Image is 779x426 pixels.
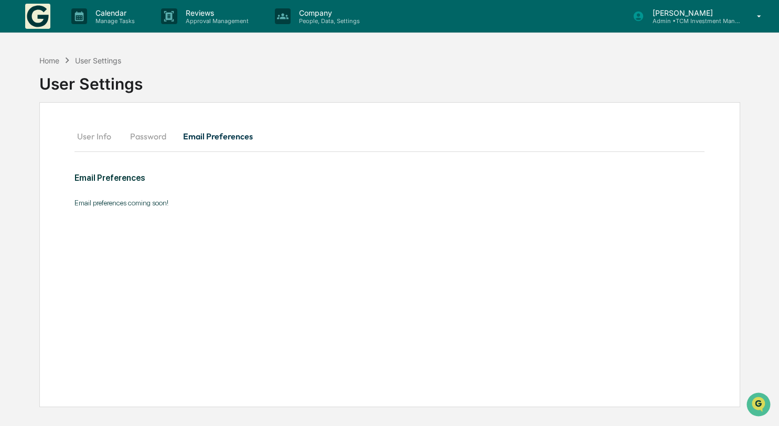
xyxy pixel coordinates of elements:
div: User Settings [39,66,143,93]
div: 🗄️ [76,133,84,141]
span: Preclearance [21,132,68,143]
p: Calendar [87,8,140,17]
p: Approval Management [177,17,254,25]
p: People, Data, Settings [291,17,365,25]
button: User Info [74,124,122,149]
p: Reviews [177,8,254,17]
p: [PERSON_NAME] [644,8,742,17]
button: Email Preferences [175,124,261,149]
div: Email preferences coming soon! [74,199,579,207]
div: User Settings [75,56,121,65]
img: 1746055101610-c473b297-6a78-478c-a979-82029cc54cd1 [10,80,29,99]
span: Pylon [104,178,127,185]
span: Data Lookup [21,152,66,162]
div: 🔎 [10,153,19,161]
span: Attestations [87,132,130,143]
a: 🖐️Preclearance [6,128,72,147]
div: We're available if you need us! [36,91,133,99]
div: 🖐️ [10,133,19,141]
p: Admin • TCM Investment Management [644,17,742,25]
div: secondary tabs example [74,124,705,149]
iframe: Open customer support [745,391,774,420]
p: Manage Tasks [87,17,140,25]
button: Start new chat [178,83,191,96]
a: Powered byPylon [74,177,127,185]
div: Email Preferences [74,173,579,183]
div: Start new chat [36,80,172,91]
p: Company [291,8,365,17]
div: Home [39,56,59,65]
button: Password [122,124,175,149]
img: logo [25,4,50,29]
a: 🗄️Attestations [72,128,134,147]
a: 🔎Data Lookup [6,148,70,167]
p: How can we help? [10,22,191,39]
